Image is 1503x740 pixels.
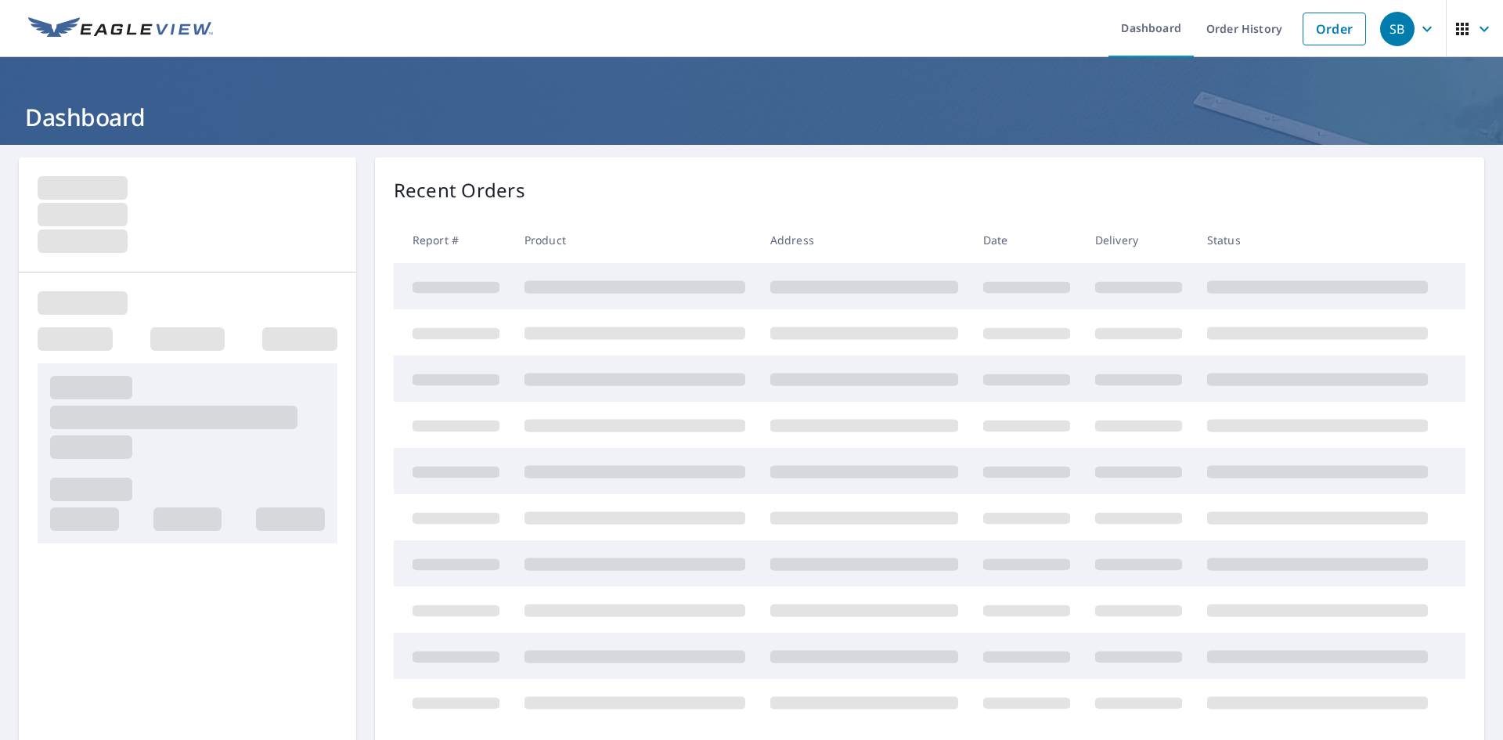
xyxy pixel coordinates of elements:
th: Status [1195,217,1440,263]
th: Product [512,217,758,263]
th: Delivery [1083,217,1195,263]
div: SB [1380,12,1415,46]
th: Address [758,217,971,263]
th: Report # [394,217,512,263]
img: EV Logo [28,17,213,41]
h1: Dashboard [19,101,1484,133]
th: Date [971,217,1083,263]
a: Order [1303,13,1366,45]
p: Recent Orders [394,176,525,204]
